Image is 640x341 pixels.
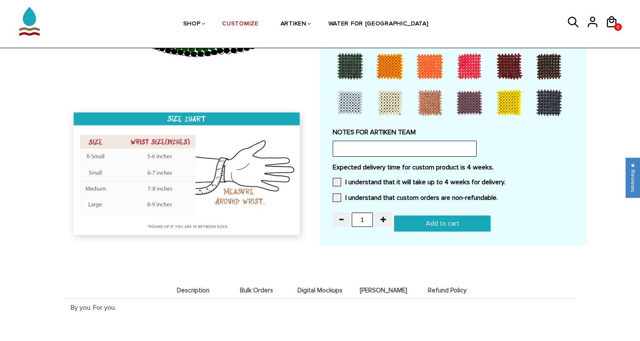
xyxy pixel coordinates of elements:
[614,23,622,31] a: 0
[412,85,450,119] div: Rose Gold
[333,178,505,186] label: I understand that it will take up to 4 weeks for delivery.
[412,49,450,83] div: Orange
[394,216,491,232] input: Add to cart
[281,3,306,46] a: ARTIKEN
[614,22,622,33] span: 0
[328,3,429,46] a: WATER FOR [GEOGRAPHIC_DATA]
[492,85,530,119] div: Yellow
[163,287,223,294] span: Description
[333,163,574,172] label: Expected delivery time for custom product is 4 weeks.
[372,49,411,83] div: Light Orange
[66,298,574,316] div: By you. For you.
[354,287,413,294] span: [PERSON_NAME]
[417,287,477,294] span: Refund Policy
[222,3,258,46] a: CUSTOMIZE
[290,287,350,294] span: Digital Mockups
[452,49,490,83] div: Red
[452,85,490,119] div: Purple Rain
[227,287,286,294] span: Bulk Orders
[66,106,309,246] img: size_chart_new.png
[333,49,371,83] div: Peacock
[626,158,640,198] div: Click to open Judge.me floating reviews tab
[532,85,570,119] div: Steel
[492,49,530,83] div: Maroon
[333,128,574,136] label: NOTES FOR ARTIKEN TEAM
[183,3,201,46] a: SHOP
[372,85,411,119] div: Cream
[532,49,570,83] div: Brown
[333,194,498,202] label: I understand that custom orders are non-refundable.
[333,85,371,119] div: Baby Blue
